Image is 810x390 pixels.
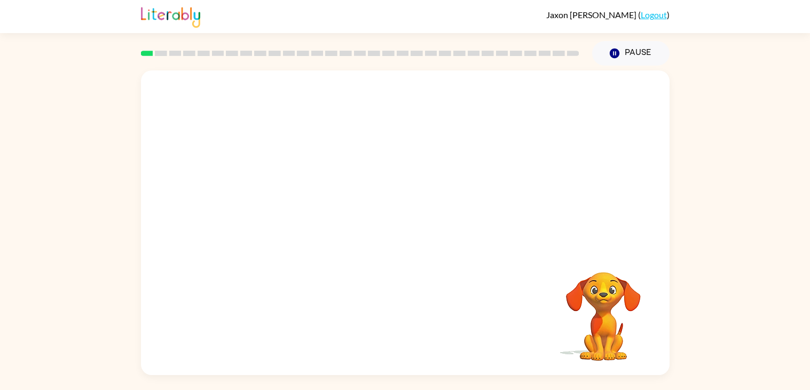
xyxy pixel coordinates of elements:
[546,10,670,20] div: ( )
[546,10,638,20] span: Jaxon [PERSON_NAME]
[550,256,657,362] video: Your browser must support playing .mp4 files to use Literably. Please try using another browser.
[641,10,667,20] a: Logout
[141,4,200,28] img: Literably
[592,41,670,66] button: Pause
